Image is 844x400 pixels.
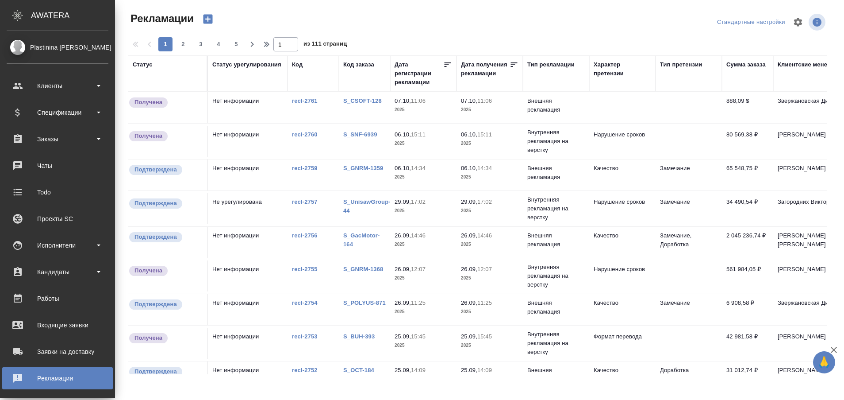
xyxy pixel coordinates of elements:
td: Формат перевода [589,328,656,359]
td: Нарушение сроков [589,126,656,157]
p: 12:07 [411,266,426,272]
a: S_UnisawGroup-44 [343,198,391,214]
td: Нет информации [208,159,288,190]
a: Чаты [2,155,113,177]
p: 11:06 [477,97,492,104]
p: 14:09 [411,367,426,373]
p: 15:45 [477,333,492,340]
div: Сумма заказа [726,60,766,69]
p: Получена [134,266,162,275]
p: 06.10, [461,131,477,138]
div: Заказы [7,132,108,146]
p: 17:02 [411,198,426,205]
button: 2 [176,37,190,51]
p: 25.09, [461,333,477,340]
p: 17:02 [477,198,492,205]
p: 25.09, [395,367,411,373]
div: Рекламации [7,372,108,385]
p: 26.09, [395,266,411,272]
p: 2025 [461,240,518,249]
div: Plastinina [PERSON_NAME] [7,43,108,52]
p: 2025 [461,307,518,316]
td: Качество [589,227,656,258]
span: 2 [176,40,190,49]
p: 26.09, [395,299,411,306]
td: Замечание [656,159,722,190]
a: S_BUH-393 [343,333,375,340]
a: recl-2754 [292,299,318,306]
p: 14:46 [411,232,426,239]
td: Внешняя рекламация [523,159,589,190]
div: Код [292,60,303,69]
a: S_GNRM-1359 [343,165,383,171]
td: 2 045 236,74 ₽ [722,227,773,258]
p: Подтверждена [134,233,177,241]
td: 80 569,38 ₽ [722,126,773,157]
p: 14:34 [411,165,426,171]
a: recl-2753 [292,333,318,340]
p: 15:11 [477,131,492,138]
td: Внутренняя рекламация на верстку [523,191,589,226]
a: S_GacMotor-164 [343,232,380,248]
p: 29.09, [461,198,477,205]
div: split button [715,16,787,29]
a: Todo [2,181,113,203]
td: Замечание [656,294,722,325]
a: Заявки на доставку [2,341,113,363]
div: Todo [7,186,108,199]
span: 🙏 [817,353,832,372]
p: 26.09, [461,266,477,272]
td: Нет информации [208,126,288,157]
div: Работы [7,292,108,305]
div: Характер претензии [594,60,651,78]
td: Замечание [656,193,722,224]
div: Проекты SC [7,212,108,225]
div: Спецификации [7,106,108,119]
div: Дата получения рекламации [461,60,510,78]
button: Создать [197,12,219,27]
p: 25.09, [395,333,411,340]
p: Получена [134,334,162,342]
div: Исполнители [7,239,108,252]
td: Не урегулирована [208,193,288,224]
p: 2025 [461,105,518,114]
td: 6 908,58 ₽ [722,294,773,325]
div: Кандидаты [7,265,108,279]
td: Качество [589,361,656,392]
a: recl-2760 [292,131,318,138]
span: 4 [211,40,226,49]
div: Статус [133,60,153,69]
p: 2025 [461,139,518,148]
td: Замечание, Доработка [656,227,722,258]
td: Внешняя рекламация [523,294,589,325]
a: S_CSOFT-128 [343,97,382,104]
td: Нет информации [208,260,288,291]
a: recl-2756 [292,232,318,239]
p: Подтверждена [134,300,177,309]
p: 2025 [395,307,452,316]
button: 5 [229,37,243,51]
td: Нарушение сроков [589,193,656,224]
p: 06.10, [395,131,411,138]
td: Внутренняя рекламация на верстку [523,124,589,159]
div: Тип претензии [660,60,702,69]
td: Нет информации [208,361,288,392]
p: 29.09, [395,198,411,205]
div: Входящие заявки [7,318,108,332]
p: 2025 [395,105,452,114]
p: 11:25 [411,299,426,306]
a: Входящие заявки [2,314,113,336]
p: 07.10, [395,97,411,104]
span: 5 [229,40,243,49]
p: 26.09, [461,299,477,306]
span: Настроить таблицу [787,12,809,33]
div: Статус урегулирования [212,60,281,69]
div: Заявки на доставку [7,345,108,358]
p: 14:34 [477,165,492,171]
p: Получена [134,98,162,107]
p: 2025 [395,274,452,283]
div: Тип рекламации [527,60,575,69]
button: 🙏 [813,351,835,373]
a: Проекты SC [2,208,113,230]
td: Нет информации [208,227,288,258]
